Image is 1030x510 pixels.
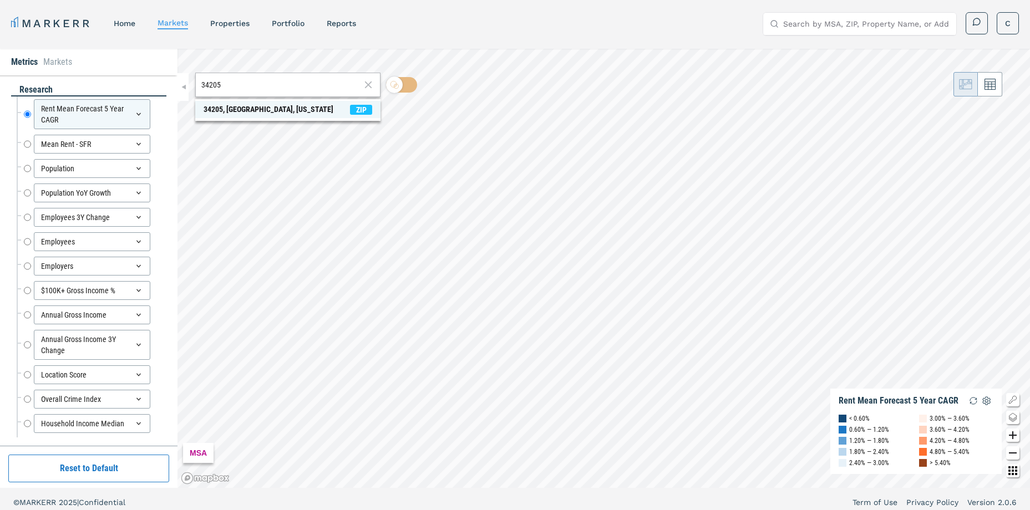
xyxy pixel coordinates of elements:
[849,413,870,424] div: < 0.60%
[967,497,1017,508] a: Version 2.0.6
[204,104,333,115] div: 34205, [GEOGRAPHIC_DATA], [US_STATE]
[997,12,1019,34] button: C
[34,365,150,384] div: Location Score
[849,446,889,457] div: 1.80% — 2.40%
[849,424,889,435] div: 0.60% — 1.20%
[34,99,150,129] div: Rent Mean Forecast 5 Year CAGR
[11,16,92,31] a: MARKERR
[34,390,150,409] div: Overall Crime Index
[1006,393,1019,406] button: Show/Hide Legend Map Button
[34,414,150,433] div: Household Income Median
[158,18,188,27] a: markets
[34,159,150,178] div: Population
[183,443,214,463] div: MSA
[1006,446,1019,460] button: Zoom out map button
[34,183,150,202] div: Population YoY Growth
[1006,411,1019,424] button: Change style map button
[930,413,970,424] div: 3.00% — 3.60%
[906,497,958,508] a: Privacy Policy
[980,394,993,407] img: Settings
[195,101,380,118] span: Search Bar Suggestion Item: 34205, Bradenton, Florida
[13,498,19,507] span: ©
[34,281,150,300] div: $100K+ Gross Income %
[210,19,250,28] a: properties
[1006,429,1019,442] button: Zoom in map button
[201,79,361,91] input: Search by MSA or ZIP Code
[34,208,150,227] div: Employees 3Y Change
[839,395,958,406] div: Rent Mean Forecast 5 Year CAGR
[11,55,38,69] li: Metrics
[967,394,980,407] img: Reload Legend
[114,19,135,28] a: home
[350,105,372,115] span: ZIP
[930,457,951,468] div: > 5.40%
[34,257,150,276] div: Employers
[1005,18,1011,29] span: C
[181,472,230,484] a: Mapbox logo
[11,84,166,96] div: research
[272,19,305,28] a: Portfolio
[34,330,150,360] div: Annual Gross Income 3Y Change
[59,498,79,507] span: 2025 |
[43,55,72,69] li: Markets
[930,424,970,435] div: 3.60% — 4.20%
[34,232,150,251] div: Employees
[930,446,970,457] div: 4.80% — 5.40%
[783,13,950,35] input: Search by MSA, ZIP, Property Name, or Address
[177,49,1030,488] canvas: Map
[8,455,169,482] button: Reset to Default
[849,457,889,468] div: 2.40% — 3.00%
[34,135,150,154] div: Mean Rent - SFR
[79,498,125,507] span: Confidential
[327,19,356,28] a: reports
[853,497,897,508] a: Term of Use
[849,435,889,446] div: 1.20% — 1.80%
[930,435,970,446] div: 4.20% — 4.80%
[19,498,59,507] span: MARKERR
[1006,464,1019,477] button: Other options map button
[34,305,150,324] div: Annual Gross Income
